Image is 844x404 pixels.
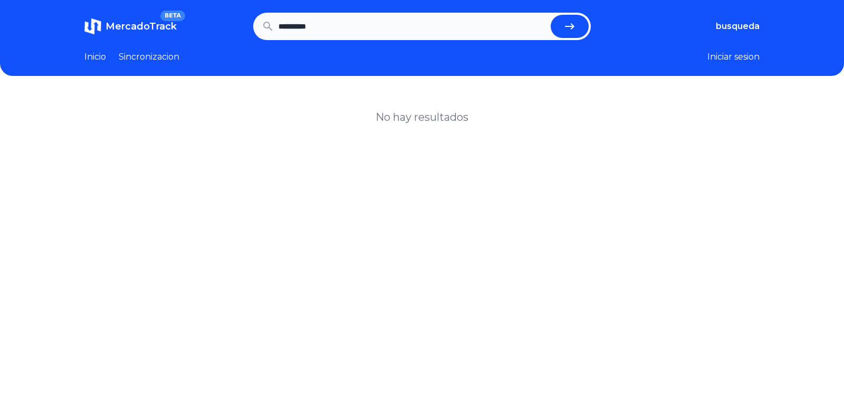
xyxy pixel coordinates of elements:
h1: No hay resultados [376,110,468,124]
span: MercadoTrack [105,21,177,32]
img: MercadoTrack [84,18,101,35]
button: busqueda [716,20,760,33]
span: BETA [160,11,185,21]
a: MercadoTrackBETA [84,18,177,35]
a: Sincronizacion [119,51,179,63]
button: Iniciar sesion [707,51,760,63]
a: Inicio [84,51,106,63]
